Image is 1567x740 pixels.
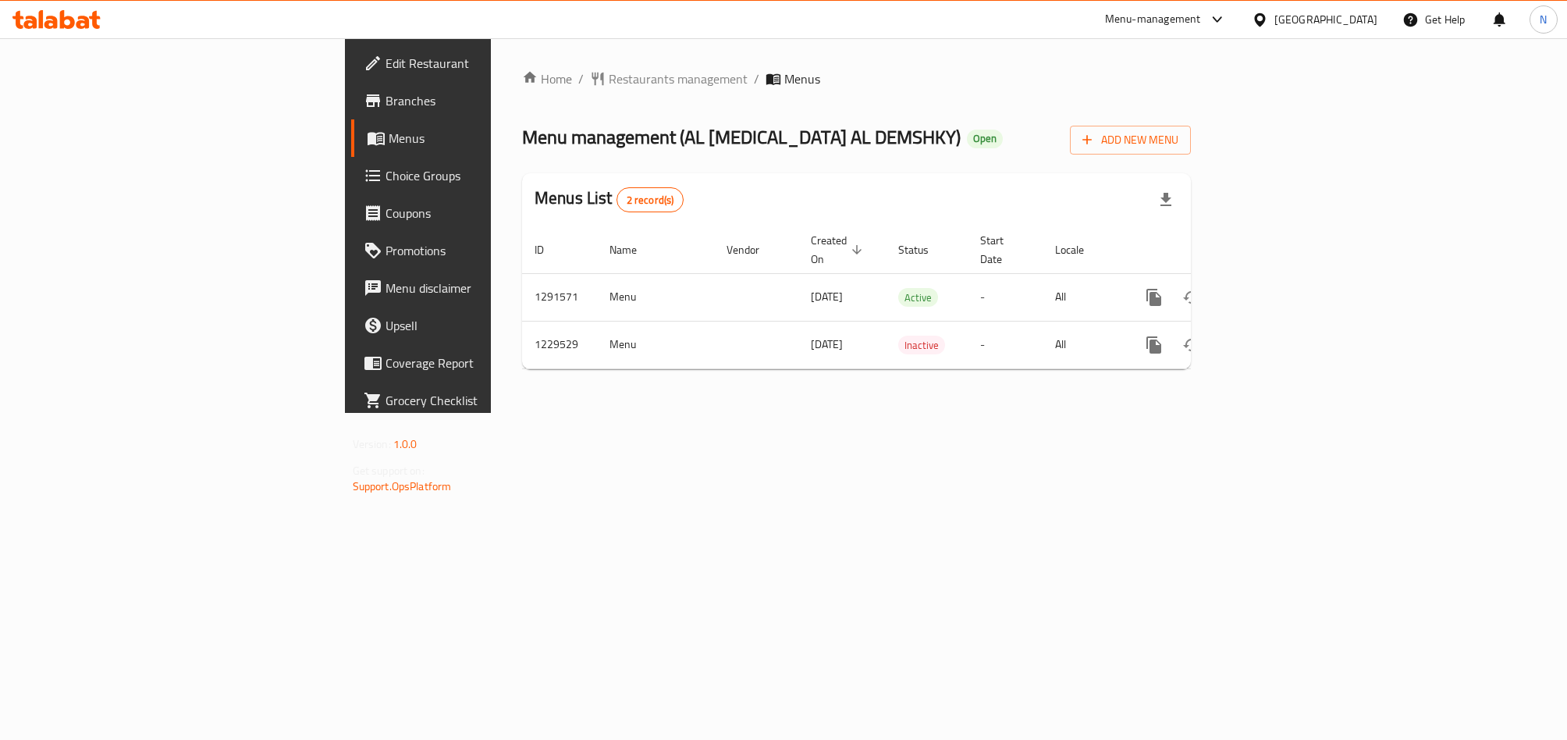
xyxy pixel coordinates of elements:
[609,69,748,88] span: Restaurants management
[1123,226,1298,274] th: Actions
[1173,326,1210,364] button: Change Status
[393,434,418,454] span: 1.0.0
[609,240,657,259] span: Name
[386,91,594,110] span: Branches
[1135,279,1173,316] button: more
[898,289,938,307] span: Active
[386,241,594,260] span: Promotions
[1043,321,1123,368] td: All
[386,279,594,297] span: Menu disclaimer
[1147,181,1185,219] div: Export file
[590,69,748,88] a: Restaurants management
[386,166,594,185] span: Choice Groups
[351,269,606,307] a: Menu disclaimer
[535,187,684,212] h2: Menus List
[1043,273,1123,321] td: All
[898,336,945,354] span: Inactive
[522,119,961,155] span: Menu management ( AL [MEDICAL_DATA] AL DEMSHKY )
[522,226,1298,369] table: enhanced table
[1274,11,1377,28] div: [GEOGRAPHIC_DATA]
[968,321,1043,368] td: -
[898,288,938,307] div: Active
[754,69,759,88] li: /
[353,461,425,481] span: Get support on:
[727,240,780,259] span: Vendor
[351,382,606,419] a: Grocery Checklist
[351,82,606,119] a: Branches
[967,132,1003,145] span: Open
[522,69,1191,88] nav: breadcrumb
[386,391,594,410] span: Grocery Checklist
[351,232,606,269] a: Promotions
[1082,130,1178,150] span: Add New Menu
[898,240,949,259] span: Status
[1173,279,1210,316] button: Change Status
[811,286,843,307] span: [DATE]
[351,119,606,157] a: Menus
[1070,126,1191,155] button: Add New Menu
[617,193,684,208] span: 2 record(s)
[386,204,594,222] span: Coupons
[386,354,594,372] span: Coverage Report
[386,316,594,335] span: Upsell
[967,130,1003,148] div: Open
[353,476,452,496] a: Support.OpsPlatform
[784,69,820,88] span: Menus
[1135,326,1173,364] button: more
[389,129,594,148] span: Menus
[351,157,606,194] a: Choice Groups
[351,344,606,382] a: Coverage Report
[386,54,594,73] span: Edit Restaurant
[351,307,606,344] a: Upsell
[980,231,1024,269] span: Start Date
[597,273,714,321] td: Menu
[811,334,843,354] span: [DATE]
[351,44,606,82] a: Edit Restaurant
[1055,240,1104,259] span: Locale
[597,321,714,368] td: Menu
[968,273,1043,321] td: -
[616,187,684,212] div: Total records count
[1105,10,1201,29] div: Menu-management
[811,231,867,269] span: Created On
[353,434,391,454] span: Version:
[535,240,564,259] span: ID
[351,194,606,232] a: Coupons
[1540,11,1547,28] span: N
